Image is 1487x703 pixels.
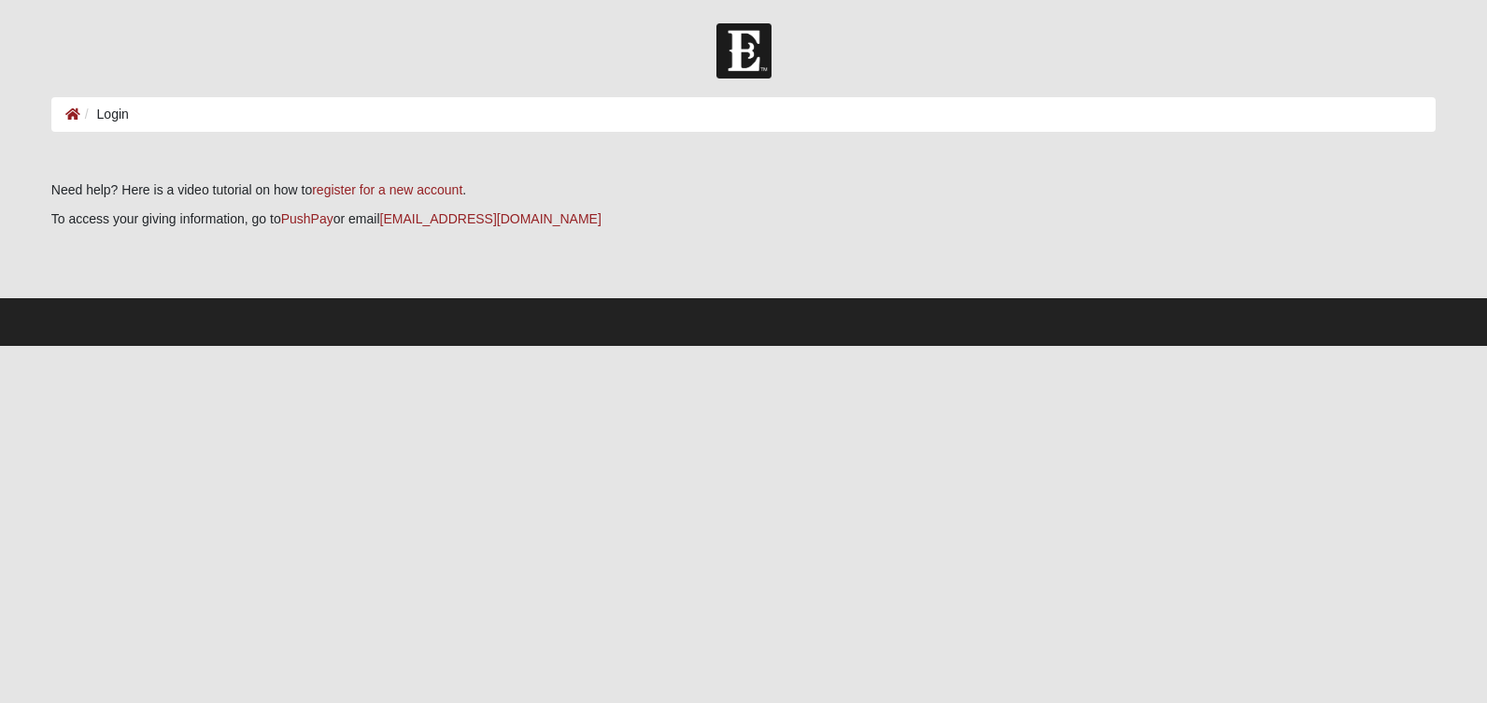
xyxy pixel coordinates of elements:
img: Church of Eleven22 Logo [716,23,772,79]
li: Login [80,105,129,124]
a: PushPay [281,211,333,226]
a: [EMAIL_ADDRESS][DOMAIN_NAME] [380,211,602,226]
a: register for a new account [312,182,462,197]
p: Need help? Here is a video tutorial on how to . [51,180,1436,200]
p: To access your giving information, go to or email [51,209,1436,229]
